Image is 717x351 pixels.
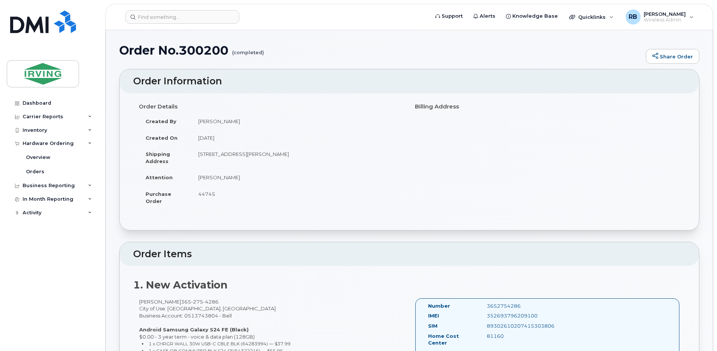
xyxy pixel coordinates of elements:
h1: Order No.300200 [119,44,642,57]
label: IMEI [428,312,439,319]
h2: Order Items [133,249,685,259]
strong: Purchase Order [146,191,171,204]
strong: Created On [146,135,178,141]
a: Share Order [646,49,699,64]
td: [PERSON_NAME] [191,113,404,130]
strong: 1. New Activation [133,279,228,291]
span: 275 [191,299,203,305]
td: [DATE] [191,130,404,146]
label: SIM [428,322,437,330]
h4: Order Details [139,104,404,110]
small: (completed) [232,44,264,55]
div: 89302610207415303806 [481,322,564,330]
td: [STREET_ADDRESS][PERSON_NAME] [191,146,404,169]
h4: Billing Address [415,104,680,110]
div: 81160 [481,333,564,340]
strong: Created By [146,118,176,124]
h2: Order Information [133,76,685,87]
strong: Attention [146,174,173,180]
td: [PERSON_NAME] [191,169,404,186]
label: Number [428,302,450,310]
small: 1 x CHRGR WALL 30W USB-C CBLE BLK (64283994) — $37.99 [149,341,290,346]
span: 4286 [203,299,219,305]
label: Home Cost Center [428,333,475,346]
strong: Android Samsung Galaxy S24 FE (Black) [139,327,249,333]
strong: Shipping Address [146,151,170,164]
div: 352693796209100 [481,312,564,319]
div: 3652754286 [481,302,564,310]
span: 44745 [198,191,215,197]
span: 365 [181,299,219,305]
